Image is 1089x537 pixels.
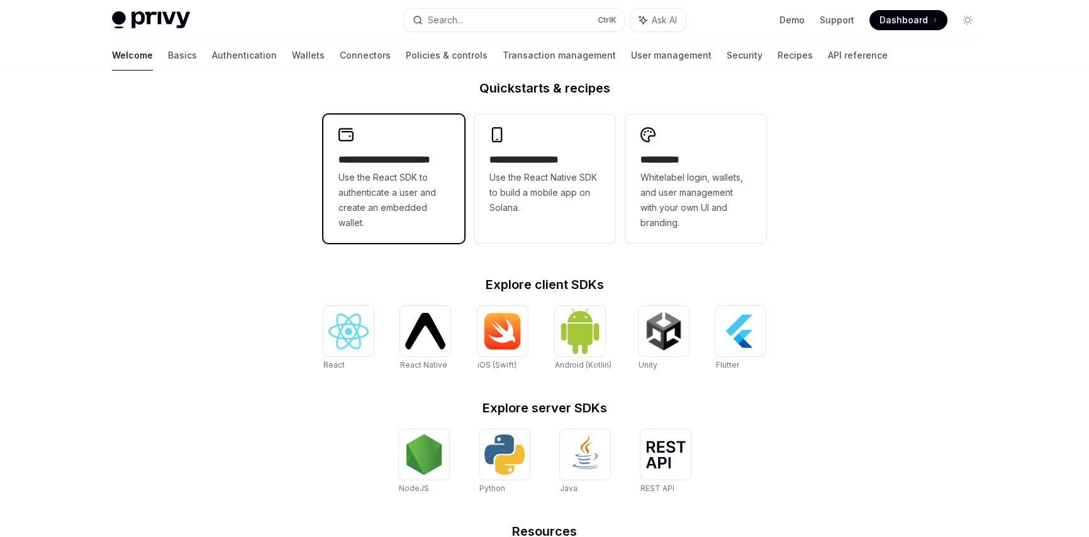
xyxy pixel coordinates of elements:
[292,40,325,71] a: Wallets
[869,10,947,30] a: Dashboard
[338,170,449,230] span: Use the React SDK to authenticate a user and create an embedded wallet.
[640,483,674,493] span: REST API
[340,40,391,71] a: Connectors
[565,434,605,475] img: Java
[323,360,345,370] span: React
[405,313,445,349] img: React Native
[560,429,610,495] a: JavaJava
[477,306,528,371] a: iOS (Swift)iOS (Swift)
[598,15,617,25] span: Ctrl K
[479,483,505,493] span: Python
[727,40,762,71] a: Security
[715,306,766,371] a: FlutterFlutter
[399,483,429,493] span: NodeJS
[323,306,374,371] a: ReactReact
[323,278,766,291] h2: Explore client SDKs
[477,360,517,370] span: iOS (Swift)
[828,40,888,71] a: API reference
[778,40,813,71] a: Recipes
[555,360,612,370] span: Android (Kotlin)
[720,311,761,351] img: Flutter
[958,10,978,30] button: Toggle dark mode
[112,11,190,29] img: light logo
[820,14,854,26] a: Support
[555,306,612,371] a: Android (Kotlin)Android (Kotlin)
[639,306,689,371] a: UnityUnity
[644,311,684,351] img: Unity
[631,40,712,71] a: User management
[560,307,600,354] img: Android (Kotlin)
[489,170,600,215] span: Use the React Native SDK to build a mobile app on Solana.
[404,434,444,475] img: NodeJS
[323,82,766,94] h2: Quickstarts & recipes
[779,14,805,26] a: Demo
[212,40,277,71] a: Authentication
[474,115,615,243] a: **** **** **** ***Use the React Native SDK to build a mobile app on Solana.
[406,40,488,71] a: Policies & controls
[880,14,928,26] span: Dashboard
[400,360,447,370] span: React Native
[625,115,766,243] a: **** *****Whitelabel login, wallets, and user management with your own UI and branding.
[503,40,616,71] a: Transaction management
[112,40,153,71] a: Welcome
[328,314,369,349] img: React
[400,306,450,371] a: React NativeReact Native
[640,429,691,495] a: REST APIREST API
[639,360,657,370] span: Unity
[404,9,624,31] button: Search...CtrlK
[479,429,530,495] a: PythonPython
[428,13,463,28] div: Search...
[645,441,686,468] img: REST API
[640,170,751,230] span: Whitelabel login, wallets, and user management with your own UI and branding.
[484,434,525,475] img: Python
[483,312,523,350] img: iOS (Swift)
[715,360,739,370] span: Flutter
[399,429,449,495] a: NodeJSNodeJS
[560,483,578,493] span: Java
[652,14,677,26] span: Ask AI
[323,402,766,414] h2: Explore server SDKs
[168,40,197,71] a: Basics
[630,9,686,31] button: Ask AI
